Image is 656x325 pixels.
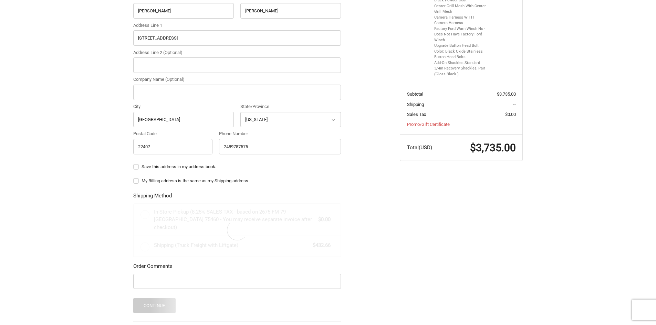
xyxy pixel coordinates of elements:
a: Promo/Gift Certificate [407,122,450,127]
li: Upgrade Button Head Bolt Color: Black Oxide Stainless Button-Head Bolts [434,43,487,60]
label: My Billing address is the same as my Shipping address [133,178,341,184]
li: Camera Harness WITH Camera Harness [434,15,487,26]
span: $0.00 [505,112,516,117]
span: $3,735.00 [497,91,516,97]
span: $3,735.00 [470,142,516,154]
small: (Optional) [163,50,183,55]
span: Total (USD) [407,144,432,151]
legend: Order Comments [133,262,173,273]
button: Continue [133,298,176,313]
span: -- [513,102,516,107]
label: Company Name [133,76,341,83]
small: (Optional) [165,77,185,82]
span: Subtotal [407,91,423,97]
legend: Shipping Method [133,192,172,203]
span: Sales Tax [407,112,426,117]
label: City [133,103,234,110]
label: Save this address in my address book. [133,164,341,170]
label: Postal Code [133,130,212,137]
label: Address Line 2 [133,49,341,56]
span: Shipping [407,102,424,107]
li: Add-On Shackles Standard 3/4in Recovery Shackles, Pair (Gloss Black ) [434,60,487,77]
li: Center Grill Mesh With Center Grill Mesh [434,3,487,15]
iframe: Chat Widget [622,292,656,325]
label: Address Line 1 [133,22,341,29]
label: Phone Number [219,130,341,137]
label: State/Province [240,103,341,110]
li: Factory Ford Warn Winch No - Does Not Have Factory Ford Winch [434,26,487,43]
